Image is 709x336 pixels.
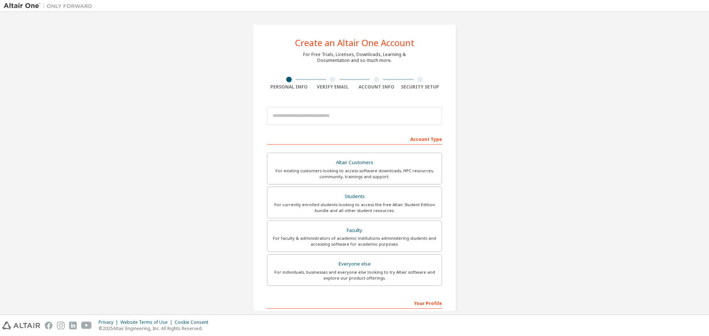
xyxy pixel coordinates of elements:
img: altair_logo.svg [2,322,40,329]
div: Everyone else [272,259,437,269]
div: Your Profile [267,297,442,309]
div: Create an Altair One Account [295,38,414,47]
div: Verify Email [311,84,355,90]
div: For currently enrolled students looking to access the free Altair Student Edition bundle and all ... [272,202,437,214]
div: Account Info [354,84,398,90]
div: Altair Customers [272,157,437,168]
div: For Free Trials, Licenses, Downloads, Learning & Documentation and so much more. [303,52,406,63]
div: Privacy [99,319,120,325]
div: Website Terms of Use [120,319,175,325]
div: Security Setup [398,84,442,90]
div: For faculty & administrators of academic institutions administering students and accessing softwa... [272,235,437,247]
div: For existing customers looking to access software downloads, HPC resources, community, trainings ... [272,168,437,180]
img: youtube.svg [81,322,92,329]
p: © 2025 Altair Engineering, Inc. All Rights Reserved. [99,325,213,332]
img: Altair One [4,2,96,10]
div: Personal Info [267,84,311,90]
img: instagram.svg [57,322,65,329]
div: Account Type [267,133,442,145]
div: For individuals, businesses and everyone else looking to try Altair software and explore our prod... [272,269,437,281]
img: facebook.svg [45,322,52,329]
div: Students [272,191,437,202]
div: Cookie Consent [175,319,213,325]
img: linkedin.svg [69,322,77,329]
div: Faculty [272,225,437,236]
